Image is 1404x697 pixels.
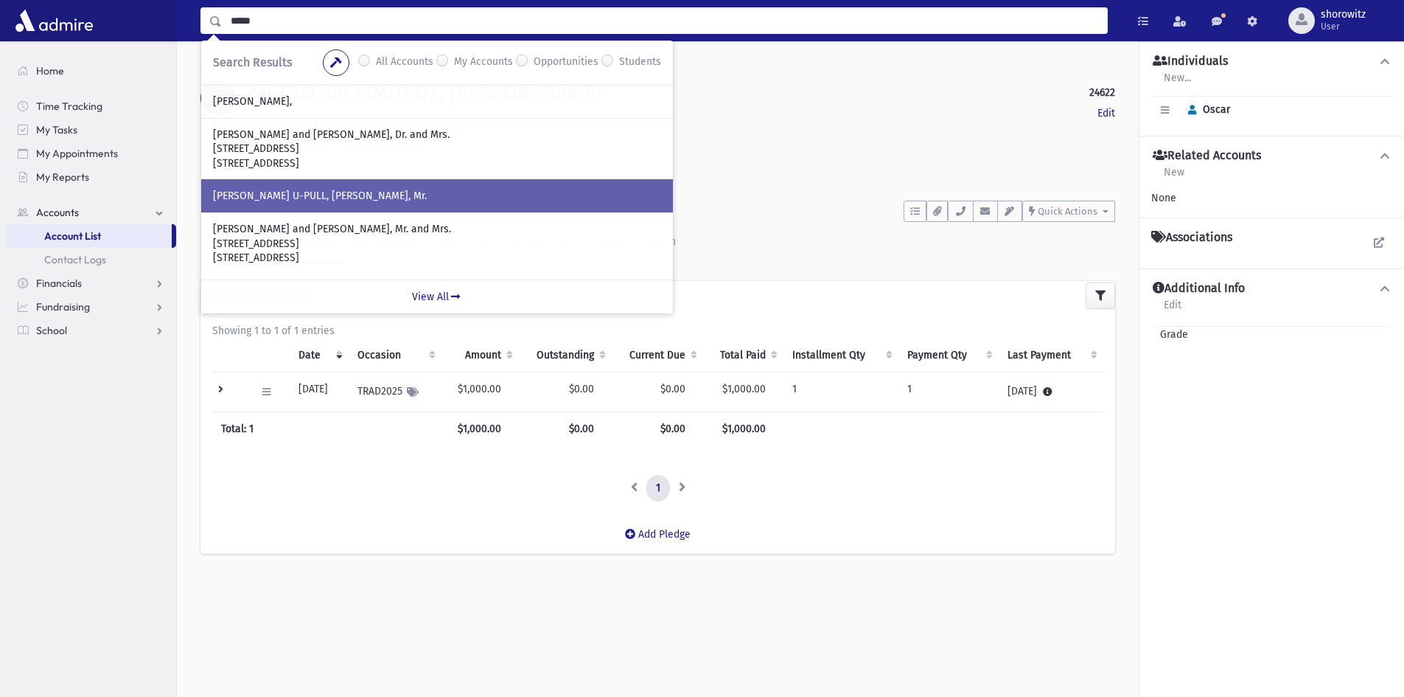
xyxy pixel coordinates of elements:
th: Last Payment: activate to sort column ascending [999,339,1103,372]
span: Accounts [36,206,79,219]
strong: 24622 [1089,85,1115,100]
td: 1 [898,372,999,412]
span: Fundraising [36,300,90,313]
a: Financials [6,271,176,295]
a: My Tasks [6,118,176,142]
span: Financials [36,277,82,290]
th: $0.00 [612,412,703,446]
th: Outstanding: activate to sort column ascending [519,339,612,372]
p: [PERSON_NAME] and [PERSON_NAME], Mr. and Mrs. [213,222,661,237]
a: School [6,319,176,342]
div: Showing 1 to 1 of 1 entries [212,323,1103,339]
th: Date: activate to sort column ascending [290,339,349,372]
th: Payment Qty: activate to sort column ascending [898,339,999,372]
button: Individuals [1151,54,1392,69]
a: Activity [200,222,272,263]
span: My Tasks [36,123,77,136]
span: $0.00 [569,383,594,395]
label: All Accounts [376,54,433,72]
td: [DATE] [999,372,1103,412]
td: $1,000.00 [441,372,519,412]
a: Contact Logs [6,248,176,271]
th: Installment Qty: activate to sort column ascending [783,339,898,372]
label: Students [619,54,661,72]
span: Search Results [213,55,292,69]
button: Quick Actions [1022,201,1115,222]
th: $1,000.00 [441,412,519,446]
a: Fundraising [6,295,176,319]
span: Oscar [1181,103,1230,116]
label: Opportunities [534,54,598,72]
span: Grade [1154,327,1188,342]
button: Related Accounts [1151,148,1392,164]
h4: Related Accounts [1153,148,1261,164]
span: My Reports [36,170,89,184]
p: [PERSON_NAME] U-PULL, [PERSON_NAME], Mr. [213,189,661,204]
td: [DATE] [290,372,349,412]
span: My Appointments [36,147,118,160]
span: $0.00 [660,383,685,395]
h4: Additional Info [1153,281,1245,297]
label: My Accounts [454,54,513,72]
p: [STREET_ADDRESS] [213,251,661,266]
p: [STREET_ADDRESS] [213,142,661,156]
th: Occasion : activate to sort column ascending [349,339,441,372]
div: None [1151,190,1392,206]
th: Total: 1 [212,412,441,446]
th: Amount: activate to sort column ascending [441,339,519,372]
a: Accounts [200,60,254,73]
p: [PERSON_NAME] and [PERSON_NAME], Dr. and Mrs. [213,128,661,142]
span: $1,000.00 [722,383,766,395]
p: [PERSON_NAME], [213,94,661,109]
a: Accounts [6,201,176,224]
a: Home [6,59,176,83]
th: $1,000.00 [703,412,783,446]
span: Contact Logs [44,253,106,266]
h4: Individuals [1153,54,1228,69]
h4: Associations [1151,230,1232,245]
p: [STREET_ADDRESS] [213,156,661,171]
th: Current Due: activate to sort column ascending [612,339,703,372]
a: My Appointments [6,142,176,165]
th: Total Paid: activate to sort column ascending [703,339,783,372]
img: AdmirePro [12,6,97,35]
p: [STREET_ADDRESS] [213,237,661,252]
span: User [1321,21,1366,32]
span: Time Tracking [36,100,102,113]
td: TRAD2025 [349,372,441,412]
td: 1 [783,372,898,412]
a: New... [1163,69,1192,96]
span: School [36,324,67,337]
a: My Reports [6,165,176,189]
a: Account List [6,224,172,248]
a: Edit [1097,105,1115,121]
span: Home [36,64,64,77]
a: View All [201,280,673,313]
a: Time Tracking [6,94,176,118]
span: Account List [44,229,101,243]
span: Quick Actions [1038,206,1097,217]
a: 1 [646,475,670,502]
button: Additional Info [1151,281,1392,297]
input: Search [222,7,1107,34]
a: Add Pledge [613,516,702,552]
nav: breadcrumb [200,59,254,80]
span: shorowitz [1321,9,1366,21]
a: Edit [1163,297,1182,323]
div: M [200,80,236,116]
th: $0.00 [519,412,612,446]
a: New [1163,164,1185,190]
